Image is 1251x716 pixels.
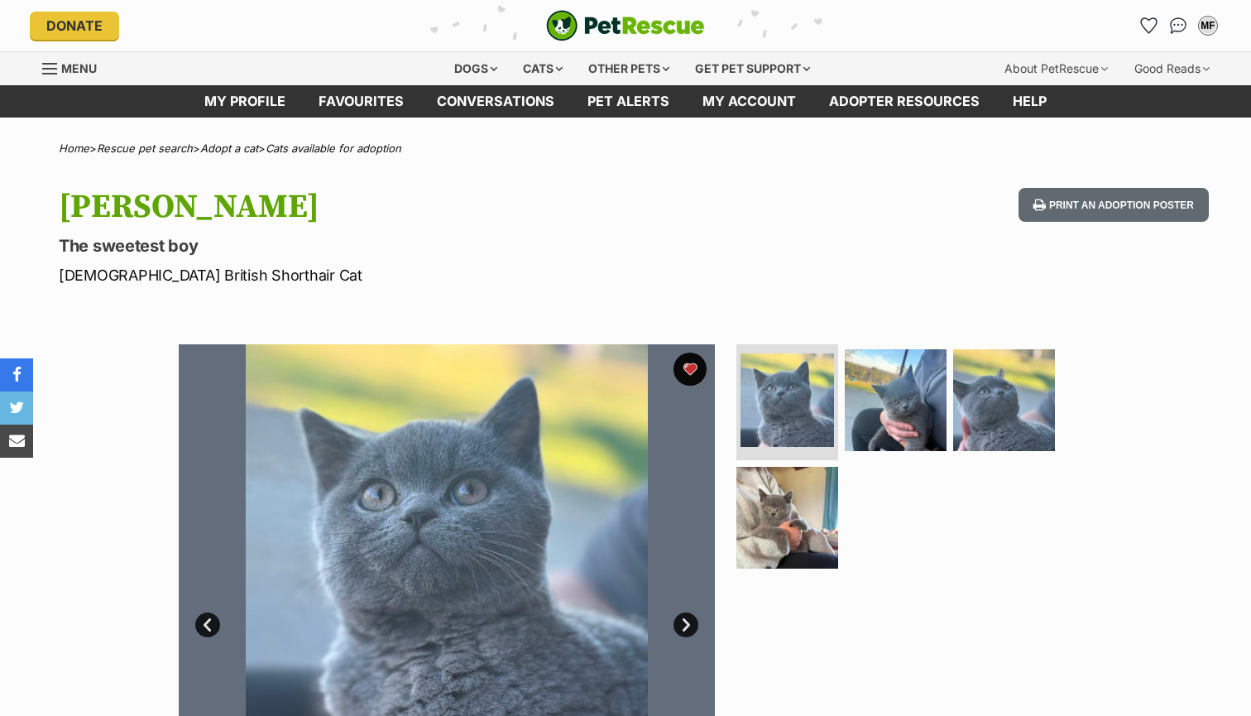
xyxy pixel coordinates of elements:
img: Photo of Taylor [845,349,947,451]
button: Print an adoption poster [1019,188,1209,222]
img: logo-cat-932fe2b9b8326f06289b0f2fb663e598f794de774fb13d1741a6617ecf9a85b4.svg [546,10,705,41]
a: Cats available for adoption [266,142,401,155]
a: Adopt a cat [200,142,258,155]
button: My account [1195,12,1221,39]
div: Good Reads [1123,52,1221,85]
a: Favourites [1135,12,1162,39]
img: chat-41dd97257d64d25036548639549fe6c8038ab92f7586957e7f3b1b290dea8141.svg [1170,17,1187,34]
a: Menu [42,52,108,82]
a: Adopter resources [812,85,996,118]
img: Photo of Taylor [741,353,834,447]
div: MF [1200,17,1216,34]
button: favourite [673,353,707,386]
a: Conversations [1165,12,1191,39]
p: The sweetest boy [59,234,759,257]
a: Home [59,142,89,155]
div: Get pet support [683,52,822,85]
span: Menu [61,61,97,75]
a: Next [673,613,698,637]
div: > > > [17,142,1234,155]
p: [DEMOGRAPHIC_DATA] British Shorthair Cat [59,264,759,286]
a: Donate [30,12,119,40]
a: Pet alerts [571,85,686,118]
a: PetRescue [546,10,705,41]
a: Prev [195,613,220,637]
a: My account [686,85,812,118]
a: Rescue pet search [97,142,193,155]
a: conversations [420,85,571,118]
img: Photo of Taylor [953,349,1055,451]
a: Help [996,85,1063,118]
ul: Account quick links [1135,12,1221,39]
div: About PetRescue [993,52,1119,85]
a: Favourites [302,85,420,118]
a: My profile [188,85,302,118]
div: Dogs [443,52,509,85]
img: Photo of Taylor [736,467,838,569]
div: Other pets [577,52,681,85]
h1: [PERSON_NAME] [59,188,759,226]
div: Cats [511,52,574,85]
